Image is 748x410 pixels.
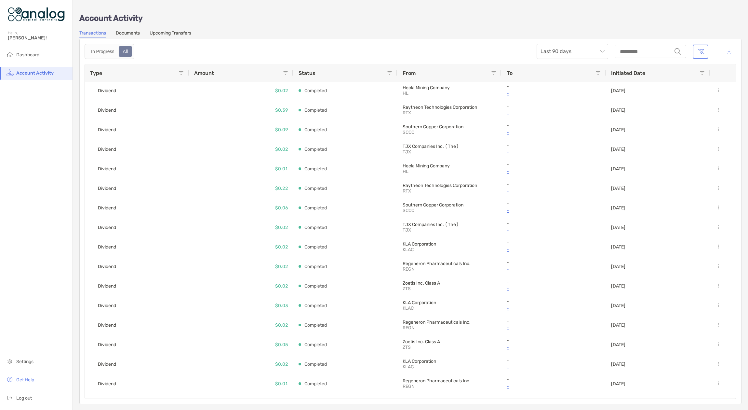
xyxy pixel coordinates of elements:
a: - [507,148,601,156]
p: Completed [304,302,327,310]
a: - [507,89,601,97]
p: REGN [403,266,448,272]
p: REGN [403,325,448,331]
p: $0.03 [275,302,288,310]
span: Type [90,70,102,76]
a: Transactions [79,30,106,37]
img: household icon [6,50,14,58]
p: $0.02 [275,87,288,95]
p: Regeneron Pharmaceuticals Inc. [403,378,496,384]
a: - [507,285,601,293]
p: $0.01 [275,380,288,388]
p: Completed [304,380,327,388]
p: Completed [304,87,327,95]
p: - [507,240,601,246]
p: [DATE] [611,225,625,230]
p: Completed [304,262,327,271]
p: Completed [304,184,327,192]
p: $0.02 [275,282,288,290]
p: $0.02 [275,223,288,232]
p: HL [403,169,448,174]
p: - [507,181,601,187]
span: Dividend [98,339,116,350]
a: - [507,304,601,312]
p: - [507,103,601,109]
p: KLA Corporation [403,300,496,305]
p: Hecla Mining Company [403,85,496,91]
p: - [507,260,601,265]
p: KLA Corporation [403,241,496,247]
span: Dividend [98,300,116,311]
a: - [507,128,601,136]
span: Dividend [98,144,116,155]
p: [DATE] [611,322,625,328]
p: - [507,162,601,167]
span: Initiated Date [611,70,645,76]
a: Upcoming Transfers [150,30,191,37]
a: - [507,226,601,234]
span: Account Activity [16,70,54,76]
p: - [507,142,601,148]
p: Southern Copper Corporation [403,124,496,130]
span: Dividend [98,222,116,233]
img: activity icon [6,69,14,77]
a: Documents [116,30,140,37]
span: Last 90 days [541,44,604,59]
span: Dividend [98,378,116,389]
p: - [507,279,601,285]
a: - [507,363,601,371]
span: Dividend [98,320,116,331]
p: Completed [304,223,327,232]
p: [DATE] [611,166,625,172]
p: $0.09 [275,126,288,134]
div: In Progress [87,47,118,56]
span: Settings [16,359,33,364]
img: get-help icon [6,375,14,383]
p: - [507,377,601,382]
span: Dividend [98,359,116,370]
span: To [507,70,513,76]
p: $0.02 [275,243,288,251]
p: [DATE] [611,205,625,211]
p: [DATE] [611,303,625,308]
span: Log out [16,395,32,401]
a: - [507,246,601,254]
p: Zoetis Inc. Class A [403,280,496,286]
p: $0.01 [275,165,288,173]
p: Hecla Mining Company [403,163,496,169]
a: - [507,109,601,117]
img: input icon [675,48,681,55]
span: Dividend [98,261,116,272]
p: [DATE] [611,88,625,93]
span: Dividend [98,183,116,194]
p: KLAC [403,305,448,311]
p: - [507,338,601,343]
p: REGN [403,384,448,389]
span: Dividend [98,105,116,116]
p: $0.02 [275,321,288,329]
p: Completed [304,145,327,153]
p: Completed [304,282,327,290]
a: - [507,382,601,390]
div: segmented control [85,44,134,59]
a: - [507,167,601,176]
button: Clear filters [693,45,708,59]
p: $0.06 [275,204,288,212]
p: Regeneron Pharmaceuticals Inc. [403,319,496,325]
p: HL [403,91,448,96]
p: Zoetis Inc. Class A [403,398,496,403]
p: SCCO [403,208,448,213]
p: Regeneron Pharmaceuticals Inc. [403,261,496,266]
p: [DATE] [611,244,625,250]
p: - [507,343,601,351]
p: - [507,187,601,195]
p: Completed [304,360,327,368]
span: [PERSON_NAME]! [8,35,69,41]
p: TJX [403,149,448,155]
p: [DATE] [611,381,625,387]
p: [DATE] [611,342,625,347]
